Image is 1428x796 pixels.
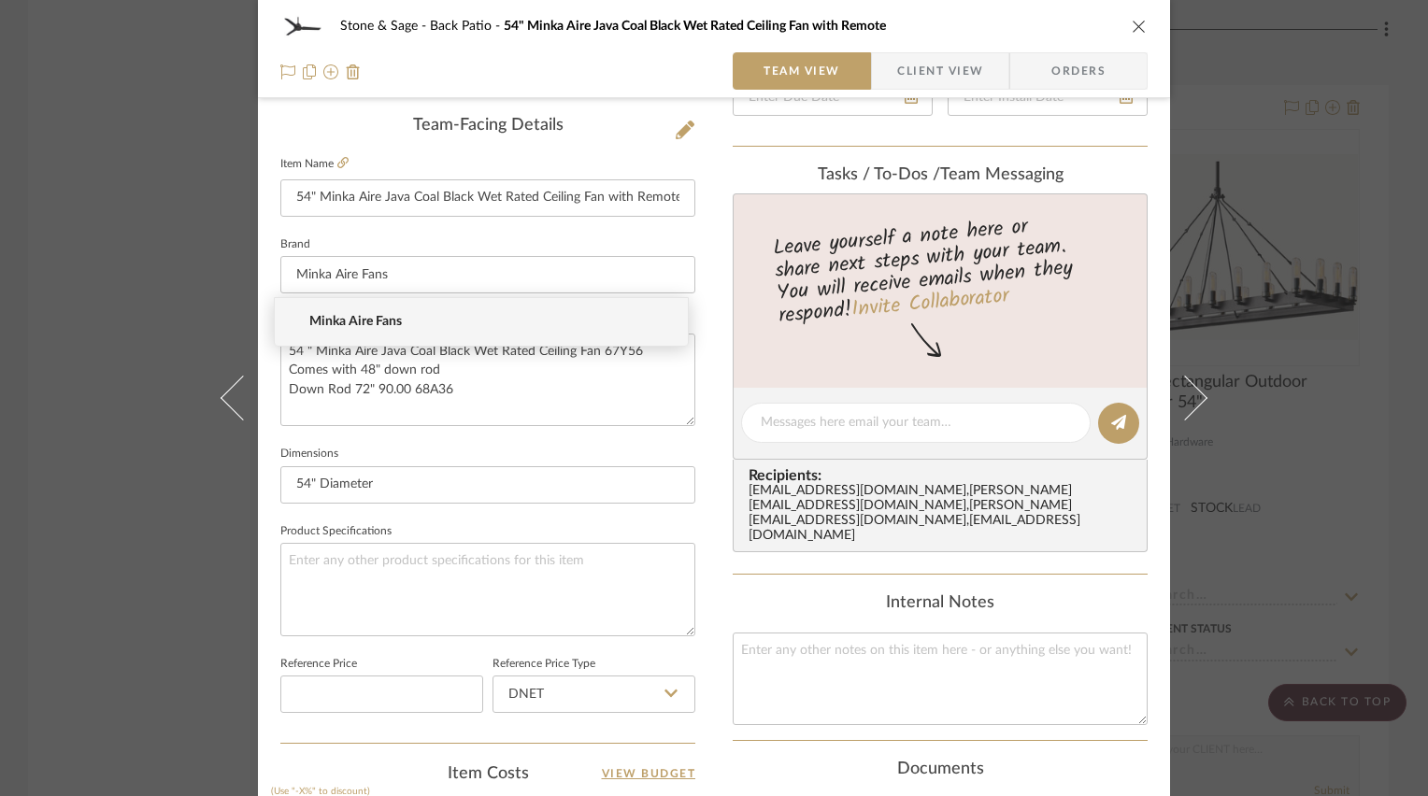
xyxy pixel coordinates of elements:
span: Minka Aire Fans [309,314,668,330]
label: Product Specifications [280,527,392,536]
label: Item Name [280,156,349,172]
span: Recipients: [749,467,1139,484]
div: Item Costs [280,762,695,785]
img: 7a011a1f-6fe7-4d95-875f-14a91cfd3861_48x40.jpg [280,7,325,45]
div: team Messaging [733,165,1148,186]
span: Orders [1031,52,1126,90]
a: Invite Collaborator [850,280,1010,327]
span: Back Patio [430,20,504,33]
input: Enter Brand [280,256,695,293]
span: Tasks / To-Dos / [818,166,940,183]
span: 54" Minka Aire Java Coal Black Wet Rated Ceiling Fan with Remote [504,20,886,33]
div: Documents [733,760,1148,780]
span: Client View [897,52,983,90]
label: Reference Price Type [493,660,595,669]
div: [EMAIL_ADDRESS][DOMAIN_NAME] , [PERSON_NAME][EMAIL_ADDRESS][DOMAIN_NAME] , [PERSON_NAME][EMAIL_AD... [749,484,1139,544]
div: Leave yourself a note here or share next steps with your team. You will receive emails when they ... [731,206,1150,332]
label: Brand [280,240,310,249]
span: Team View [764,52,840,90]
span: Stone & Sage [340,20,430,33]
label: Dimensions [280,449,338,459]
img: Remove from project [346,64,361,79]
label: Reference Price [280,660,357,669]
input: Enter the dimensions of this item [280,466,695,504]
div: Team-Facing Details [280,116,695,136]
a: View Budget [602,762,696,785]
div: Internal Notes [733,593,1148,614]
input: Enter Item Name [280,179,695,217]
button: close [1131,18,1148,35]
